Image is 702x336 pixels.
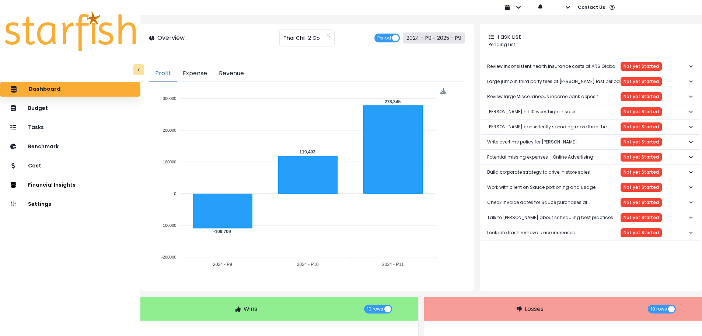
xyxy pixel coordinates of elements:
[487,178,596,197] p: Work with client on Sauce portioning and usage
[163,96,177,101] tspan: 300000
[213,66,250,82] button: Revenue
[487,224,575,242] p: Look into trash removal price increases
[481,180,701,195] button: Work with client on Sauce portioning and usageNot yet Started
[624,139,659,145] span: Not yet Started
[487,72,620,91] p: Large jump in third party fees at [PERSON_NAME] last period
[624,109,659,114] span: Not yet Started
[487,193,621,212] p: Check invoice dates for Sauce purchases at [GEOGRAPHIC_DATA]
[29,86,60,93] p: Dashboard
[28,105,48,111] p: Budget
[440,88,447,94] div: Menu
[481,59,701,74] button: Review inconsistent health insurance costs at ARS GlobalNot yet Started
[367,305,383,314] span: 10 rows
[624,170,659,175] span: Not yet Started
[487,208,613,227] p: Talk to [PERSON_NAME] about scheduling best practices
[481,210,701,225] button: Talk to [PERSON_NAME] about scheduling best practicesNot yet Started
[440,88,447,94] img: Download Profit
[624,64,659,69] span: Not yet Started
[377,34,391,42] span: Period
[487,163,590,181] p: Build corporate strategy to drive in store sales
[481,165,701,180] button: Build corporate strategy to drive in store salesNot yet Started
[283,30,320,46] span: Thai Chili 2 Go
[624,200,659,205] span: Not yet Started
[326,33,331,37] svg: close
[213,262,232,267] tspan: 2024 - P9
[481,104,701,119] button: [PERSON_NAME] hit 10 week high in salesNot yet Started
[489,41,693,48] p: Pending List
[244,305,257,314] p: Wins
[624,124,659,129] span: Not yet Started
[481,225,701,240] button: Look into trash removal price increasesNot yet Started
[487,103,577,121] p: [PERSON_NAME] hit 10 week high in sales
[157,34,185,42] p: Overview
[651,305,667,314] span: 10 rows
[326,31,331,39] button: Clear
[161,223,176,228] tspan: -100000
[487,148,593,166] p: Potential missing expenses - Online Advertising
[297,262,319,267] tspan: 2024 - P10
[624,185,659,190] span: Not yet Started
[487,133,577,151] p: Write overtime policy for [PERSON_NAME]
[481,150,701,164] button: Potential missing expenses - Online AdvertisingNot yet Started
[481,119,701,134] button: [PERSON_NAME] consistently spending more than the average location on paper and packagingNot yet ...
[487,118,621,136] p: [PERSON_NAME] consistently spending more than the average location on paper and packaging
[161,255,176,259] tspan: -200000
[624,215,659,220] span: Not yet Started
[174,191,176,196] tspan: 0
[481,74,701,89] button: Large jump in third party fees at [PERSON_NAME] last periodNot yet Started
[28,163,41,169] p: Cost
[481,89,701,104] button: Review large Miscellaneous income bank depositNot yet Started
[163,128,177,132] tspan: 200000
[382,262,404,267] tspan: 2024 - P11
[28,124,44,131] p: Tasks
[177,66,213,82] button: Expense
[163,160,177,164] tspan: 100000
[487,87,598,106] p: Review large Miscellaneous income bank deposit
[28,143,59,150] p: Benchmark
[481,135,701,149] button: Write overtime policy for [PERSON_NAME]Not yet Started
[624,79,659,84] span: Not yet Started
[525,305,544,314] p: Losses
[624,230,659,235] span: Not yet Started
[624,94,659,99] span: Not yet Started
[497,32,521,41] p: Task List
[487,57,617,76] p: Review inconsistent health insurance costs at ARS Global
[149,66,177,82] button: Profit
[481,195,701,210] button: Check invoice dates for Sauce purchases at [GEOGRAPHIC_DATA]Not yet Started
[403,32,465,44] button: 2024 - P9 ~ 2025 - P9
[624,155,659,160] span: Not yet Started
